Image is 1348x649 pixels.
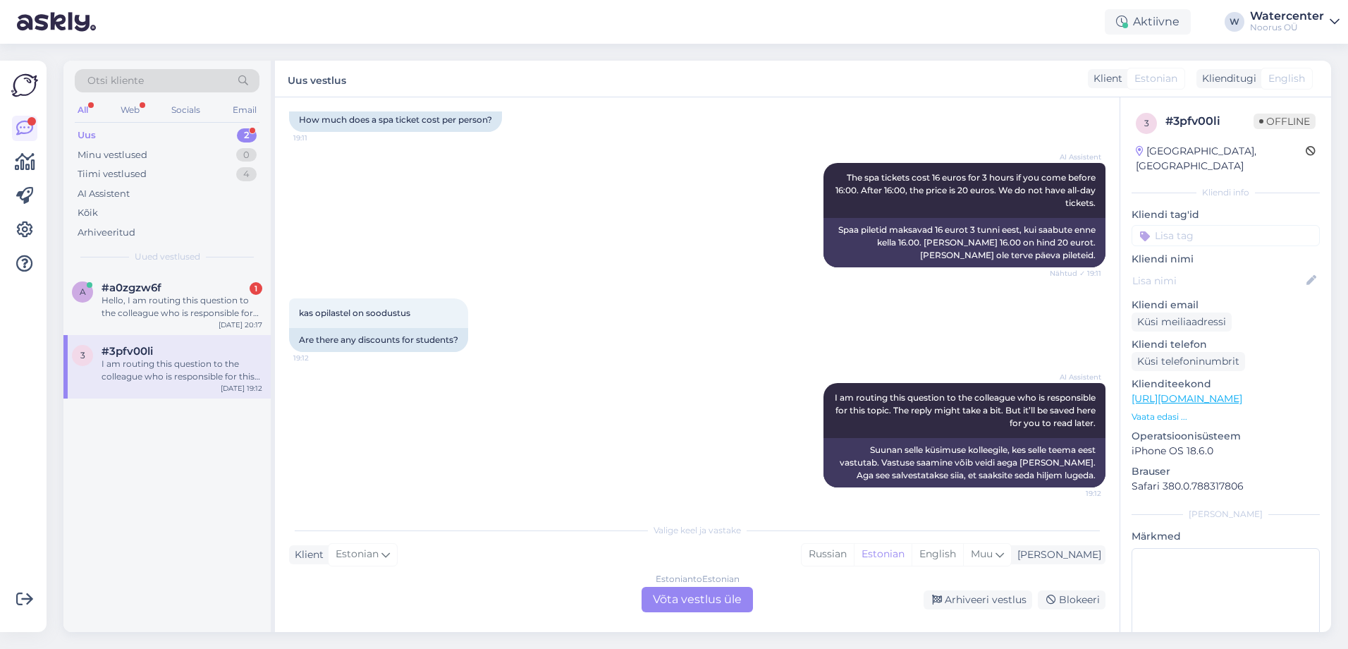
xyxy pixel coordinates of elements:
[87,73,144,88] span: Otsi kliente
[78,206,98,220] div: Kõik
[78,148,147,162] div: Minu vestlused
[236,167,257,181] div: 4
[912,544,963,565] div: English
[135,250,200,263] span: Uued vestlused
[1132,377,1320,392] p: Klienditeekond
[1132,479,1320,494] p: Safari 380.0.788317806
[78,187,130,201] div: AI Assistent
[1250,11,1340,33] a: WatercenterNoorus OÜ
[924,590,1032,609] div: Arhiveeri vestlus
[1132,225,1320,246] input: Lisa tag
[835,172,1098,208] span: The spa tickets cost 16 euros for 3 hours if you come before 16:00. After 16:00, the price is 20 ...
[219,320,262,330] div: [DATE] 20:17
[336,547,379,562] span: Estonian
[289,547,324,562] div: Klient
[835,392,1098,428] span: I am routing this question to the colleague who is responsible for this topic. The reply might ta...
[1132,508,1320,521] div: [PERSON_NAME]
[823,218,1105,267] div: Spaa piletid maksavad 16 eurot 3 tunni eest, kui saabute enne kella 16.00. [PERSON_NAME] 16.00 on...
[293,353,346,363] span: 19:12
[80,286,86,297] span: a
[1048,372,1101,382] span: AI Assistent
[11,72,38,99] img: Askly Logo
[1132,186,1320,199] div: Kliendi info
[78,128,96,142] div: Uus
[78,226,135,240] div: Arhiveeritud
[1132,337,1320,352] p: Kliendi telefon
[1250,22,1324,33] div: Noorus OÜ
[1250,11,1324,22] div: Watercenter
[1048,268,1101,279] span: Nähtud ✓ 19:11
[118,101,142,119] div: Web
[1105,9,1191,35] div: Aktiivne
[1132,411,1320,423] p: Vaata edasi ...
[250,282,262,295] div: 1
[293,133,346,143] span: 19:11
[1165,113,1254,130] div: # 3pfv00li
[1132,429,1320,444] p: Operatsioonisüsteem
[1132,313,1232,332] div: Küsi meiliaadressi
[1136,144,1306,174] div: [GEOGRAPHIC_DATA], [GEOGRAPHIC_DATA]
[1088,71,1122,86] div: Klient
[288,69,346,88] label: Uus vestlus
[642,587,753,612] div: Võta vestlus üle
[102,294,262,320] div: Hello, I am routing this question to the colleague who is responsible for this topic. The reply m...
[656,573,740,586] div: Estonian to Estonian
[823,438,1105,487] div: Suunan selle küsimuse kolleegile, kes selle teema eest vastutab. Vastuse saamine võib veidi aega ...
[75,101,91,119] div: All
[854,544,912,565] div: Estonian
[802,544,854,565] div: Russian
[168,101,203,119] div: Socials
[237,128,257,142] div: 2
[1132,444,1320,459] p: iPhone OS 18.6.0
[1134,71,1177,86] span: Estonian
[102,281,161,294] span: #a0zgzw6f
[1132,298,1320,313] p: Kliendi email
[221,383,262,394] div: [DATE] 19:12
[299,308,410,318] span: kas opilastel on soodustus
[1132,273,1304,289] input: Lisa nimi
[971,547,993,560] span: Muu
[1225,12,1244,32] div: W
[1132,464,1320,479] p: Brauser
[1012,547,1101,562] div: [PERSON_NAME]
[1048,152,1101,162] span: AI Assistent
[1132,352,1245,371] div: Küsi telefoninumbrit
[1196,71,1256,86] div: Klienditugi
[1038,590,1105,609] div: Blokeeri
[289,328,468,352] div: Are there any discounts for students?
[236,148,257,162] div: 0
[1048,488,1101,499] span: 19:12
[230,101,259,119] div: Email
[78,167,147,181] div: Tiimi vestlused
[1144,118,1149,128] span: 3
[1132,529,1320,544] p: Märkmed
[1132,252,1320,267] p: Kliendi nimi
[1268,71,1305,86] span: English
[289,108,502,132] div: How much does a spa ticket cost per person?
[1132,392,1242,405] a: [URL][DOMAIN_NAME]
[80,350,85,360] span: 3
[102,358,262,383] div: I am routing this question to the colleague who is responsible for this topic. The reply might ta...
[1254,114,1316,129] span: Offline
[102,345,153,358] span: #3pfv00li
[1132,207,1320,222] p: Kliendi tag'id
[289,524,1105,537] div: Valige keel ja vastake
